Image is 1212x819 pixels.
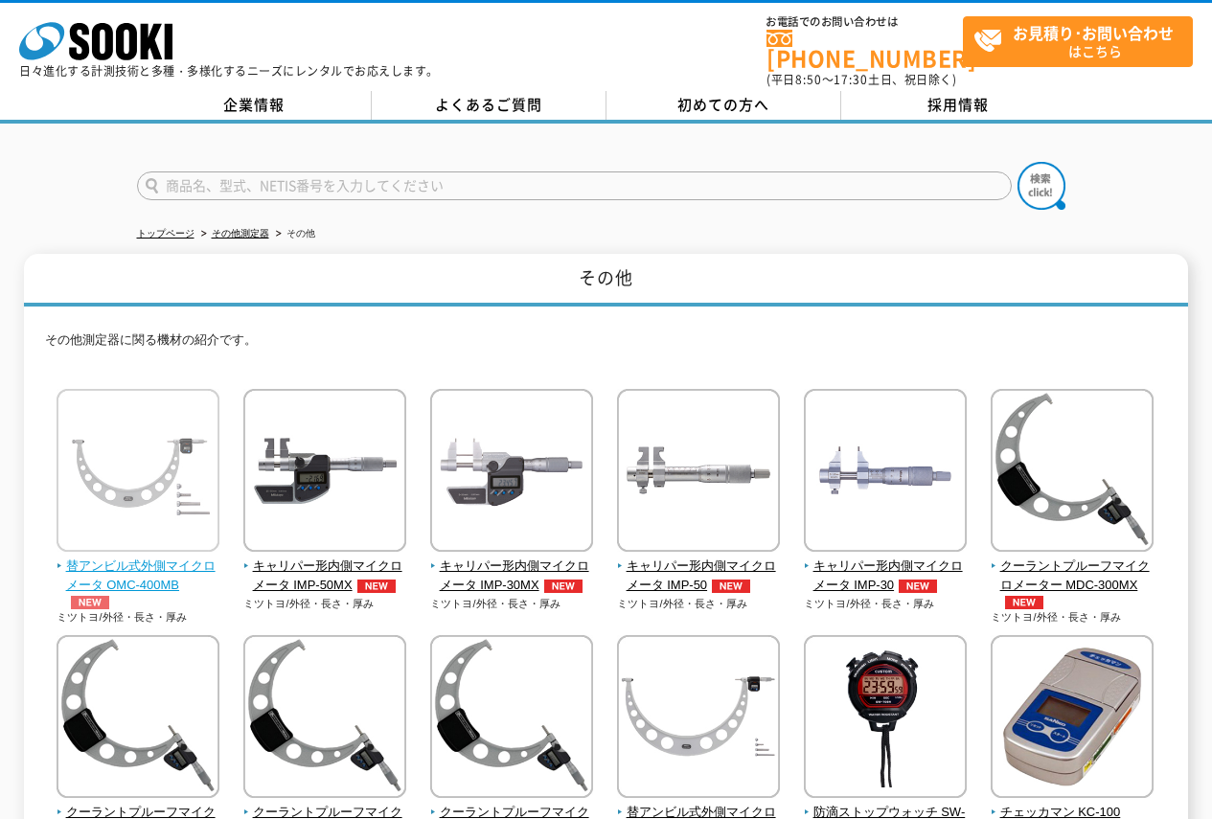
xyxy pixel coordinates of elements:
img: クーラントプルーフマイクロメーター MDC-225MX [430,635,593,803]
p: ミツトヨ/外径・長さ・厚み [243,596,407,612]
a: 採用情報 [841,91,1076,120]
img: NEW [1000,596,1048,609]
p: ミツトヨ/外径・長さ・厚み [430,596,594,612]
a: お見積り･お問い合わせはこちら [963,16,1193,67]
img: NEW [66,596,114,609]
a: 初めての方へ [606,91,841,120]
img: キャリパー形内側マイクロメータ IMP-50MX [243,389,406,557]
img: キャリパー形内側マイクロメータ IMP-50 [617,389,780,557]
span: キャリパー形内側マイクロメータ IMP-30 [804,557,968,597]
img: キャリパー形内側マイクロメータ IMP-30MX [430,389,593,557]
span: キャリパー形内側マイクロメータ IMP-50MX [243,557,407,597]
p: その他測定器に関る機材の紹介です。 [45,330,1166,360]
a: キャリパー形内側マイクロメータ IMP-50MXNEW [243,538,407,596]
span: お電話でのお問い合わせは [766,16,963,28]
span: キャリパー形内側マイクロメータ IMP-30MX [430,557,594,597]
img: NEW [353,580,400,593]
input: 商品名、型式、NETIS番号を入力してください [137,171,1012,200]
span: 替アンビル式外側マイクロメータ OMC-400MB [57,557,220,610]
span: キャリパー形内側マイクロメータ IMP-50 [617,557,781,597]
img: キャリパー形内側マイクロメータ IMP-30 [804,389,967,557]
a: キャリパー形内側マイクロメータ IMP-50NEW [617,538,781,596]
img: クーラントプルーフマイクロメーター MDC-275MX [57,635,219,803]
span: はこちら [973,17,1192,65]
span: 初めての方へ [677,94,769,115]
img: btn_search.png [1018,162,1065,210]
img: 替アンビル式外側マイクロメータ OMC-400MB [57,389,219,557]
a: よくあるご質問 [372,91,606,120]
img: チェッカマン KC-100 [991,635,1154,803]
img: NEW [707,580,755,593]
span: (平日 ～ 土日、祝日除く) [766,71,956,88]
a: その他測定器 [212,228,269,239]
img: NEW [894,580,942,593]
img: クーラントプルーフマイクロメーター MDC-250MX [243,635,406,803]
p: ミツトヨ/外径・長さ・厚み [617,596,781,612]
h1: その他 [24,254,1187,307]
a: 企業情報 [137,91,372,120]
img: 替アンビル式外側マイクロメータ OMC-500MB [617,635,780,803]
li: その他 [272,224,315,244]
a: 替アンビル式外側マイクロメータ OMC-400MBNEW [57,538,220,609]
img: NEW [539,580,587,593]
a: トップページ [137,228,194,239]
strong: お見積り･お問い合わせ [1013,21,1174,44]
img: クーラントプルーフマイクロメーター MDC-300MX [991,389,1154,557]
a: クーラントプルーフマイクロメーター MDC-300MXNEW [991,538,1155,609]
span: 17:30 [834,71,868,88]
span: クーラントプルーフマイクロメーター MDC-300MX [991,557,1155,610]
a: キャリパー形内側マイクロメータ IMP-30MXNEW [430,538,594,596]
p: 日々進化する計測技術と多種・多様化するニーズにレンタルでお応えします。 [19,65,439,77]
p: ミツトヨ/外径・長さ・厚み [57,609,220,626]
p: ミツトヨ/外径・長さ・厚み [991,609,1155,626]
a: キャリパー形内側マイクロメータ IMP-30NEW [804,538,968,596]
span: 8:50 [795,71,822,88]
img: 防滴ストップウォッチ SW-709N [804,635,967,803]
a: [PHONE_NUMBER] [766,30,963,69]
p: ミツトヨ/外径・長さ・厚み [804,596,968,612]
